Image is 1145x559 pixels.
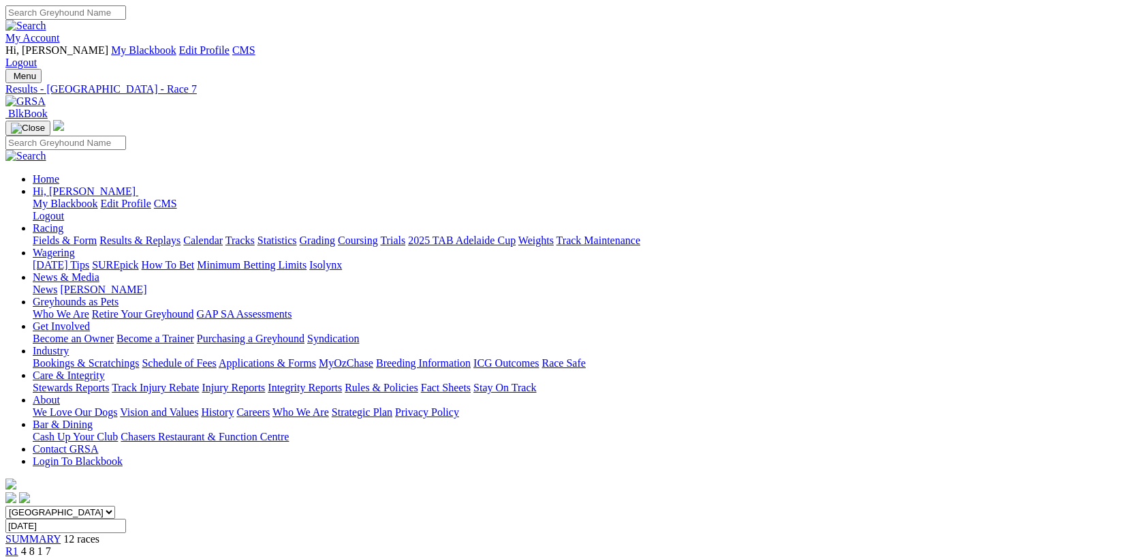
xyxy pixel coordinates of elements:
a: Bookings & Scratchings [33,357,139,369]
span: 4 8 1 7 [21,545,51,557]
img: logo-grsa-white.png [5,479,16,489]
a: Applications & Forms [219,357,316,369]
a: Chasers Restaurant & Function Centre [121,431,289,442]
a: My Blackbook [33,198,98,209]
span: Menu [14,71,36,81]
a: We Love Our Dogs [33,406,117,418]
a: Coursing [338,235,378,246]
button: Toggle navigation [5,121,50,136]
span: Hi, [PERSON_NAME] [33,185,136,197]
a: ICG Outcomes [473,357,539,369]
span: Hi, [PERSON_NAME] [5,44,108,56]
div: Racing [33,235,1140,247]
a: Strategic Plan [332,406,392,418]
a: Home [33,173,59,185]
a: Weights [518,235,554,246]
a: CMS [232,44,255,56]
a: Wagering [33,247,75,258]
a: Fields & Form [33,235,97,246]
a: Vision and Values [120,406,198,418]
a: Privacy Policy [395,406,459,418]
a: GAP SA Assessments [197,308,292,320]
a: SUREpick [92,259,138,271]
a: Edit Profile [179,44,230,56]
a: Minimum Betting Limits [197,259,307,271]
a: Login To Blackbook [33,455,123,467]
span: 12 races [63,533,99,545]
a: Contact GRSA [33,443,98,455]
a: Grading [300,235,335,246]
a: Statistics [257,235,297,246]
input: Search [5,136,126,150]
a: Become an Owner [33,333,114,344]
a: Edit Profile [101,198,151,209]
a: Track Maintenance [556,235,640,246]
a: Injury Reports [202,382,265,393]
a: My Account [5,32,60,44]
a: News & Media [33,271,99,283]
a: Track Injury Rebate [112,382,199,393]
a: Greyhounds as Pets [33,296,119,307]
a: Integrity Reports [268,382,342,393]
img: Search [5,20,46,32]
a: News [33,284,57,295]
div: My Account [5,44,1140,69]
a: Isolynx [309,259,342,271]
a: Schedule of Fees [142,357,216,369]
a: Stewards Reports [33,382,109,393]
a: Bar & Dining [33,419,93,430]
a: Results - [GEOGRAPHIC_DATA] - Race 7 [5,83,1140,95]
img: Search [5,150,46,162]
img: twitter.svg [19,492,30,503]
a: Stay On Track [473,382,536,393]
a: Cash Up Your Club [33,431,118,442]
a: Results & Replays [99,235,181,246]
button: Toggle navigation [5,69,42,83]
a: Racing [33,222,63,234]
div: Care & Integrity [33,382,1140,394]
div: Hi, [PERSON_NAME] [33,198,1140,222]
a: Logout [33,210,64,222]
input: Select date [5,519,126,533]
a: Hi, [PERSON_NAME] [33,185,138,197]
a: Who We Are [272,406,329,418]
a: Syndication [307,333,359,344]
div: Bar & Dining [33,431,1140,443]
a: Trials [380,235,405,246]
a: Retire Your Greyhound [92,308,194,320]
a: CMS [154,198,177,209]
a: MyOzChase [319,357,373,369]
a: Who We Are [33,308,89,320]
a: Industry [33,345,69,357]
a: BlkBook [5,108,48,119]
a: [PERSON_NAME] [60,284,146,295]
a: R1 [5,545,18,557]
a: Tracks [225,235,255,246]
a: History [201,406,234,418]
div: Wagering [33,259,1140,271]
a: Rules & Policies [345,382,418,393]
a: About [33,394,60,406]
a: My Blackbook [111,44,176,56]
a: Get Involved [33,320,90,332]
a: 2025 TAB Adelaide Cup [408,235,516,246]
img: Close [11,123,45,134]
a: Race Safe [542,357,585,369]
img: logo-grsa-white.png [53,120,64,131]
a: How To Bet [142,259,195,271]
div: News & Media [33,284,1140,296]
div: Greyhounds as Pets [33,308,1140,320]
a: Care & Integrity [33,369,105,381]
a: SUMMARY [5,533,61,545]
input: Search [5,5,126,20]
div: Industry [33,357,1140,369]
a: Breeding Information [376,357,471,369]
a: Purchasing a Greyhound [197,333,304,344]
a: Become a Trainer [116,333,194,344]
span: BlkBook [8,108,48,119]
a: [DATE] Tips [33,259,89,271]
div: Get Involved [33,333,1140,345]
